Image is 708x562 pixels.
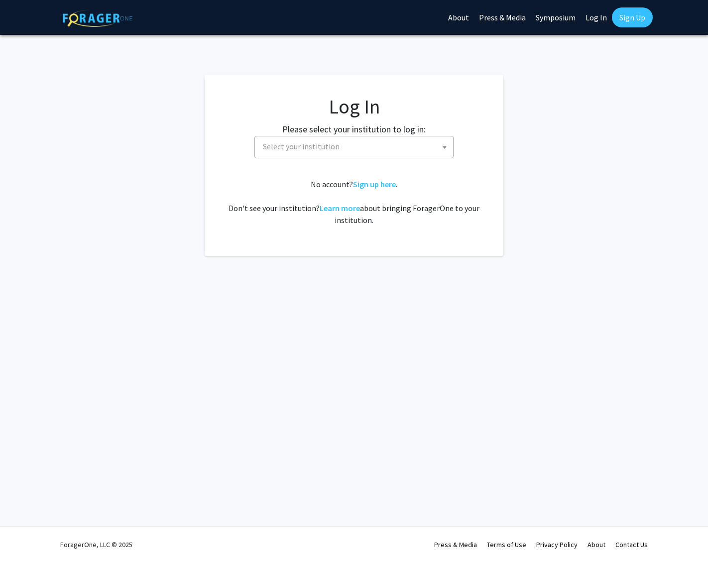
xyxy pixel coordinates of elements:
h1: Log In [225,95,483,118]
span: Select your institution [263,141,340,151]
img: ForagerOne Logo [63,9,132,27]
label: Please select your institution to log in: [282,122,426,136]
a: Press & Media [434,540,477,549]
div: ForagerOne, LLC © 2025 [60,527,132,562]
a: Learn more about bringing ForagerOne to your institution [320,203,360,213]
span: Select your institution [254,136,454,158]
a: Privacy Policy [536,540,578,549]
a: Sign Up [612,7,653,27]
a: Contact Us [615,540,648,549]
a: Sign up here [353,179,396,189]
div: No account? . Don't see your institution? about bringing ForagerOne to your institution. [225,178,483,226]
span: Select your institution [259,136,453,157]
a: Terms of Use [487,540,526,549]
a: About [588,540,605,549]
